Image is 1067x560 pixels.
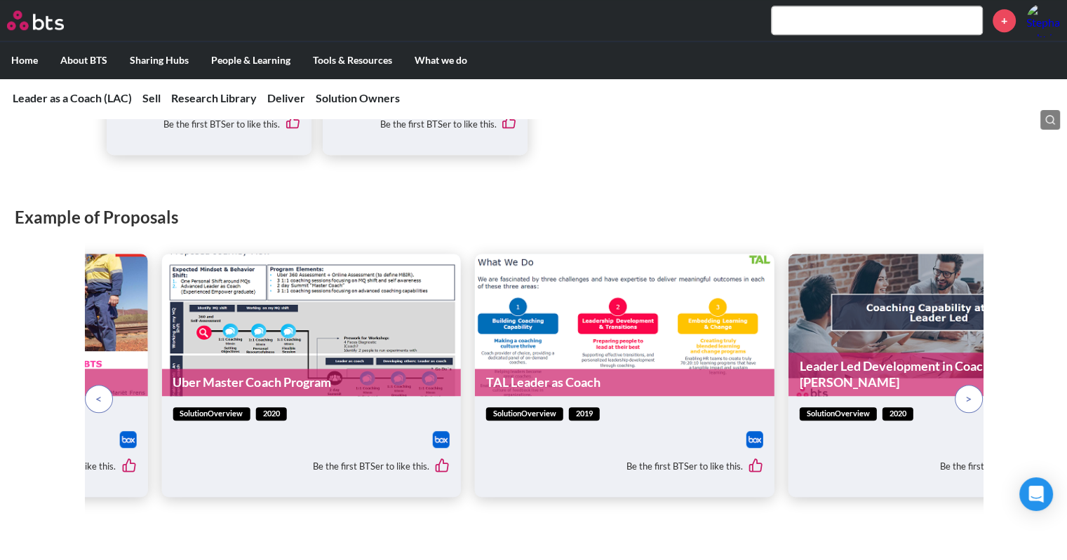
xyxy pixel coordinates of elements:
label: Sharing Hubs [119,42,200,78]
a: Deliver [267,91,305,104]
a: + [993,9,1016,32]
span: 2020 [255,407,286,420]
img: BTS Logo [7,11,64,30]
span: solutionOverview [800,407,877,420]
label: What we do [403,42,478,78]
span: solutionOverview [173,407,250,420]
label: About BTS [49,42,119,78]
a: Download file from Box [119,431,136,448]
span: 2020 [883,407,913,420]
div: Be the first BTSer to like this. [334,104,516,144]
span: 2019 [569,407,600,420]
a: Download file from Box [433,431,450,448]
a: Leader as a Coach (LAC) [13,91,132,104]
a: Profile [1026,4,1060,37]
a: Download file from Box [746,431,763,448]
div: Be the first BTSer to like this. [173,448,450,486]
a: TAL Leader as Coach [475,369,774,396]
a: Research Library [171,91,257,104]
a: Sell [142,91,161,104]
span: solutionOverview [486,407,563,420]
img: Box logo [433,431,450,448]
img: Box logo [746,431,763,448]
div: Be the first BTSer to like this. [486,448,763,486]
div: Open Intercom Messenger [1019,477,1053,511]
img: Box logo [119,431,136,448]
a: Go home [7,11,90,30]
a: Uber Master Coach Program [161,369,461,396]
label: People & Learning [200,42,302,78]
label: Tools & Resources [302,42,403,78]
img: Stephanie Schultz [1026,4,1060,37]
div: Be the first BTSer to like this. [118,104,300,144]
a: Solution Owners [316,91,400,104]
